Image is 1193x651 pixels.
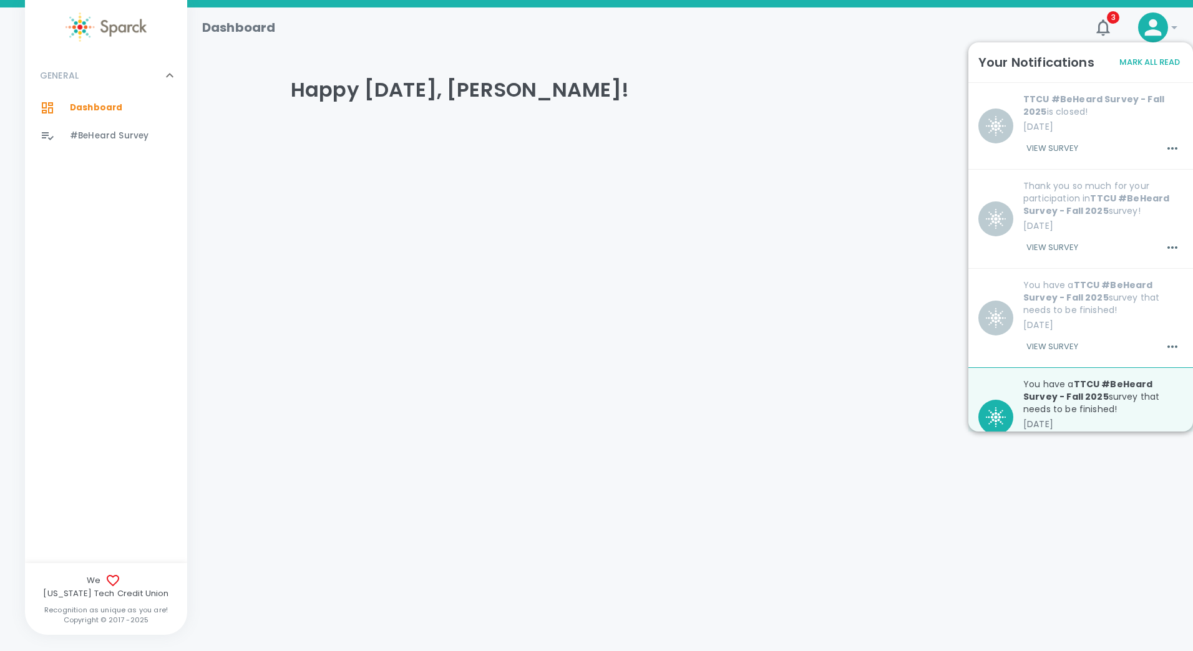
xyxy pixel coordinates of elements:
button: View Survey [1023,336,1081,357]
p: Recognition as unique as you are! [25,605,187,615]
div: GENERAL [25,94,187,155]
a: Sparck logo [25,12,187,42]
h1: Dashboard [202,17,275,37]
b: TTCU #BeHeard Survey - Fall 2025 [1023,93,1164,118]
img: BQaiEiBogYIGKEBX0BIgaIGLCniC+Iy7N1stMIOgAAAABJRU5ErkJggg== [986,407,1006,427]
p: You have a survey that needs to be finished! [1023,378,1183,415]
img: BQaiEiBogYIGKEBX0BIgaIGLCniC+Iy7N1stMIOgAAAABJRU5ErkJggg== [986,116,1006,136]
p: Thank you so much for your participation in survey! [1023,180,1183,217]
p: [DATE] [1023,319,1183,331]
span: 3 [1107,11,1119,24]
p: You have a survey that needs to be finished! [1023,279,1183,316]
h4: Happy [DATE], [PERSON_NAME]! [291,77,1089,102]
p: Copyright © 2017 - 2025 [25,615,187,625]
a: Dashboard [25,94,187,122]
h6: Your Notifications [978,52,1094,72]
button: View Survey [1023,237,1081,258]
a: #BeHeard Survey [25,122,187,150]
button: 3 [1088,12,1118,42]
p: [DATE] [1023,418,1183,430]
span: #BeHeard Survey [70,130,149,142]
img: Sparck logo [66,12,147,42]
img: BQaiEiBogYIGKEBX0BIgaIGLCniC+Iy7N1stMIOgAAAABJRU5ErkJggg== [986,209,1006,229]
p: GENERAL [40,69,79,82]
p: [DATE] [1023,219,1183,232]
b: TTCU #BeHeard Survey - Fall 2025 [1023,279,1152,304]
b: TTCU #BeHeard Survey - Fall 2025 [1023,192,1169,217]
button: View Survey [1023,138,1081,159]
button: Mark All Read [1116,53,1183,72]
p: [DATE] [1023,120,1183,133]
span: Dashboard [70,102,122,114]
div: GENERAL [25,57,187,94]
span: We [US_STATE] Tech Credit Union [25,573,187,600]
p: is closed! [1023,93,1183,118]
img: BQaiEiBogYIGKEBX0BIgaIGLCniC+Iy7N1stMIOgAAAABJRU5ErkJggg== [986,308,1006,328]
b: TTCU #BeHeard Survey - Fall 2025 [1023,378,1152,403]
